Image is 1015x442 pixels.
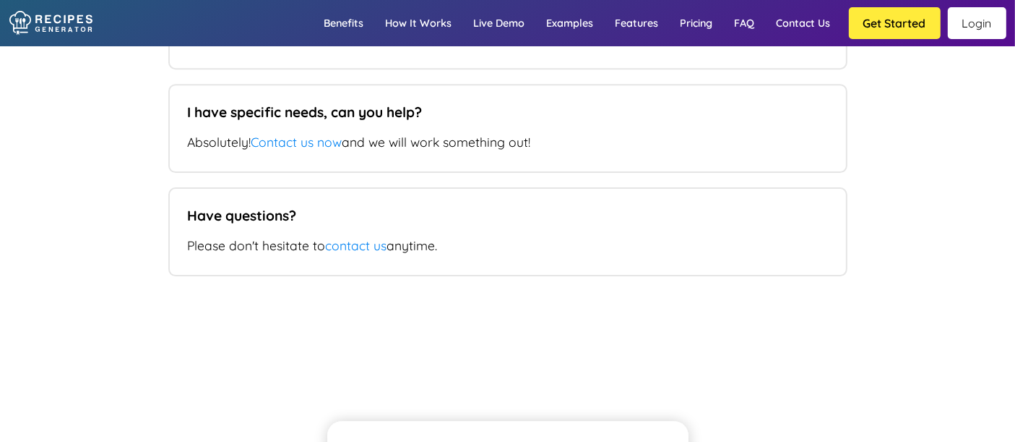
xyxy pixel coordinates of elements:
a: Pricing [670,2,724,44]
a: Contact us [766,2,842,44]
a: How it works [375,2,463,44]
h5: I have specific needs, can you help? [188,103,821,121]
a: contact us [326,237,387,253]
a: Contact us now [251,134,342,150]
h5: Have questions? [188,207,821,224]
button: Get Started [849,7,941,39]
p: Please don't hesitate to anytime. [188,235,828,257]
a: Live demo [463,2,536,44]
p: Absolutely! and we will work something out! [188,132,828,153]
a: Features [605,2,670,44]
a: FAQ [724,2,766,44]
a: Examples [536,2,605,44]
a: Login [948,7,1006,39]
a: Benefits [314,2,375,44]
